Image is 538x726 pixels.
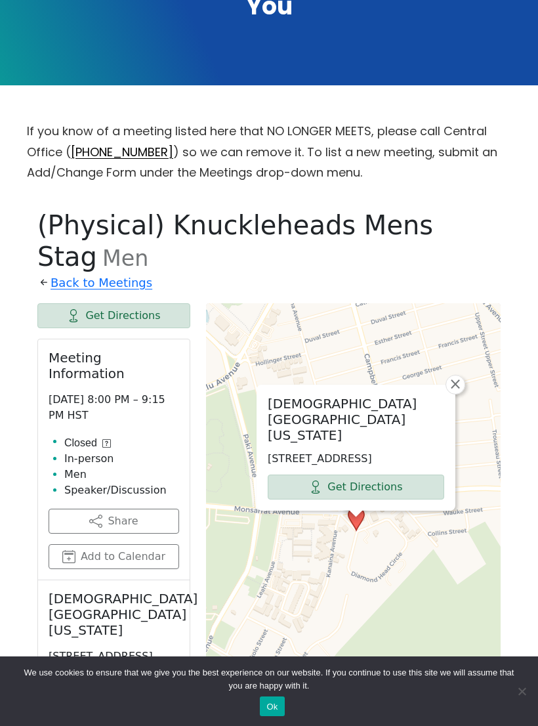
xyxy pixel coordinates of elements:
a: Back to Meetings [51,272,152,293]
li: Speaker/Discussion [64,482,179,498]
span: No [515,685,528,698]
p: [DATE] 8:00 PM – 9:15 PM HST [49,392,179,423]
span: × [449,376,462,392]
h2: Meeting Information [49,350,179,381]
li: Men [64,467,179,482]
h2: [DEMOGRAPHIC_DATA][GEOGRAPHIC_DATA][US_STATE] [49,591,179,638]
span: We use cookies to ensure that we give you the best experience on our website. If you continue to ... [20,666,518,693]
button: Closed [64,435,111,451]
p: If you know of a meeting listed here that NO LONGER MEETS, please call Central Office ( ) so we c... [27,121,511,183]
button: Ok [260,696,284,716]
a: [PHONE_NUMBER] [71,144,173,160]
span: Closed [64,435,97,451]
small: Men [102,246,148,271]
button: Add to Calendar [49,544,179,569]
a: Close popup [445,375,465,395]
li: In-person [64,451,179,467]
a: Get Directions [268,475,444,500]
h2: [DEMOGRAPHIC_DATA][GEOGRAPHIC_DATA][US_STATE] [268,396,444,443]
a: Get Directions [37,303,190,328]
p: [STREET_ADDRESS] [268,451,444,467]
span: (Physical) Knuckleheads Mens Stag [37,210,433,272]
button: Share [49,509,179,534]
p: [STREET_ADDRESS] [49,649,179,664]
